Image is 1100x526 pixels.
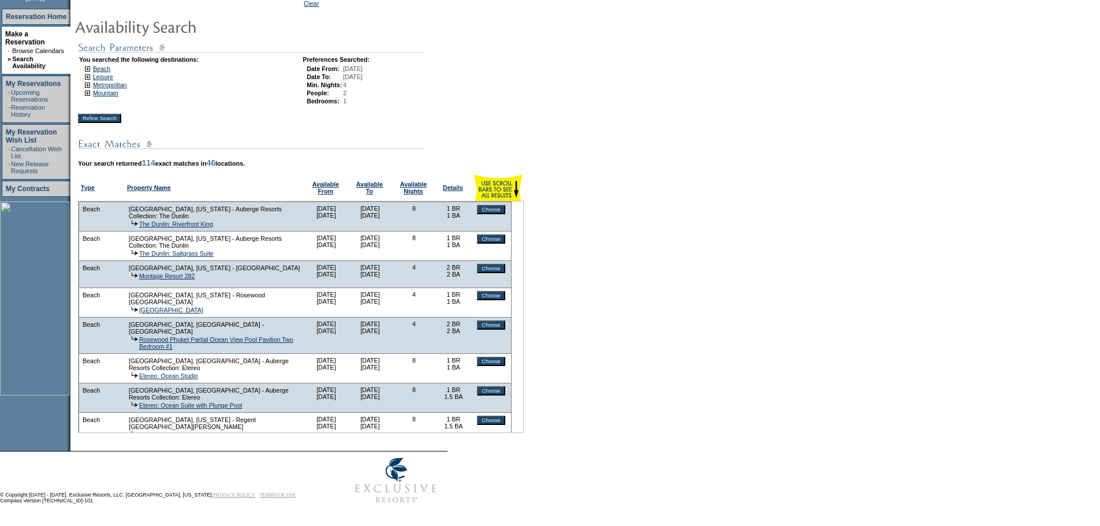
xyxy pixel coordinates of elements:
b: Available Nights [400,181,427,195]
b: Available To [356,181,383,195]
td: [DATE] [DATE] [304,261,348,288]
nobr: 1 BR 1.5 BA [444,386,463,400]
td: Beach [82,320,100,329]
td: Beach [82,264,100,272]
a: Type [81,184,95,191]
a: Upcoming Reservations [11,89,48,103]
td: [DATE] [DATE] [304,413,348,442]
td: · [8,146,10,159]
a: Montage Resort 282 [139,273,195,279]
a: [GEOGRAPHIC_DATA] [139,307,203,314]
td: [DATE] [DATE] [304,202,348,232]
a: Reservation History [11,104,45,118]
td: [GEOGRAPHIC_DATA], [GEOGRAPHIC_DATA] - [GEOGRAPHIC_DATA] [128,320,301,335]
input: Choose [477,416,505,425]
input: Choose [477,320,505,330]
td: [DATE] [DATE] [348,202,392,232]
td: [DATE] [DATE] [304,383,348,413]
td: [DATE] [DATE] [348,318,392,354]
a: New Release Requests [11,161,49,174]
td: [GEOGRAPHIC_DATA], [US_STATE] - [GEOGRAPHIC_DATA] [128,264,301,272]
a: Details [443,184,463,191]
td: [DATE] [DATE] [304,318,348,354]
a: TERMS OF USE [260,492,296,498]
td: 4 [392,261,436,288]
a: PRIVACY POLICY [213,492,255,498]
td: · [8,161,10,174]
td: 8 [392,232,436,261]
nobr: 2 BR 2 BA [447,320,461,334]
td: 4 [392,318,436,354]
td: [DATE] [DATE] [348,383,392,413]
span: 46 [206,158,215,167]
input: Choose [477,291,505,300]
a: Property Name [127,184,171,191]
span: 4 [343,81,346,88]
a: Etereo: Ocean Suite with Plunge Pool [139,402,242,409]
td: [DATE] [DATE] [304,288,348,318]
a: Pool View King Suite 621 [139,431,208,438]
b: Min. Nights: [307,81,342,88]
span: Your search returned exact matches in locations. [78,160,245,167]
td: 4 [392,288,436,318]
span: 1 [343,98,346,105]
b: Preferences Searched: [303,56,370,63]
td: Beach [82,234,100,243]
td: 8 [392,413,436,442]
a: AvailableNights [400,181,427,195]
b: » [8,55,11,62]
b: Bedrooms: [307,98,339,105]
a: AvailableTo [356,181,383,195]
td: Beach [82,205,100,213]
nobr: 1 BR 1 BA [447,205,461,219]
td: · [8,104,10,118]
nobr: 1 BR 1 BA [447,357,461,371]
a: The Dunlin: Saltgrass Suite [139,250,214,257]
a: Rosewood Phuket Partial Ocean View Pool Pavilion Two Bedroom #1 [139,336,293,350]
td: [GEOGRAPHIC_DATA], [US_STATE] - Auberge Resorts Collection: The Dunlin [128,205,301,220]
nobr: 1 BR 1 BA [447,291,461,305]
td: [DATE] [DATE] [348,288,392,318]
td: [GEOGRAPHIC_DATA], [US_STATE] - Regent [GEOGRAPHIC_DATA][PERSON_NAME] [128,416,301,431]
td: [DATE] [DATE] [348,413,392,442]
a: Search Availability [12,55,46,69]
td: [DATE] [DATE] [304,232,348,261]
input: Choose [477,205,505,214]
span: [DATE] [343,73,363,80]
a: Leisure [93,73,113,80]
a: Beach [93,65,110,72]
a: Reservation Home [6,13,66,21]
a: The Dunlin: Riverfront King [139,221,213,227]
td: · [8,47,11,54]
a: Browse Calendars [12,47,64,54]
td: [DATE] [DATE] [348,261,392,288]
td: 8 [392,383,436,413]
b: People: [307,89,329,96]
span: [DATE] [343,65,363,72]
nobr: 2 BR 2 BA [447,264,461,278]
nobr: 1 BR 1.5 BA [444,416,463,430]
td: [GEOGRAPHIC_DATA], [GEOGRAPHIC_DATA] - Auberge Resorts Collection: Etereo [128,386,301,401]
td: [DATE] [DATE] [348,232,392,261]
input: Choose [477,386,505,396]
a: Make a Reservation [5,30,45,46]
a: Etereo: Ocean Studio [139,372,198,379]
td: [GEOGRAPHIC_DATA], [US_STATE] - Auberge Resorts Collection: The Dunlin [128,234,301,249]
b: Date From: [307,65,339,72]
b: Available From [312,181,339,195]
b: Date To: [307,73,331,80]
img: pgTtlAvailabilitySearch.gif [74,15,305,38]
a: AvailableFrom [312,181,339,195]
td: [DATE] [DATE] [348,354,392,383]
input: Choose [477,357,505,366]
td: Beach [82,291,100,299]
td: Beach [82,386,100,394]
a: Mountain [93,89,118,96]
a: Metropolitan [93,81,127,88]
td: [DATE] [DATE] [304,354,348,383]
span: 114 [141,158,155,167]
img: Exclusive Resorts [344,452,448,509]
